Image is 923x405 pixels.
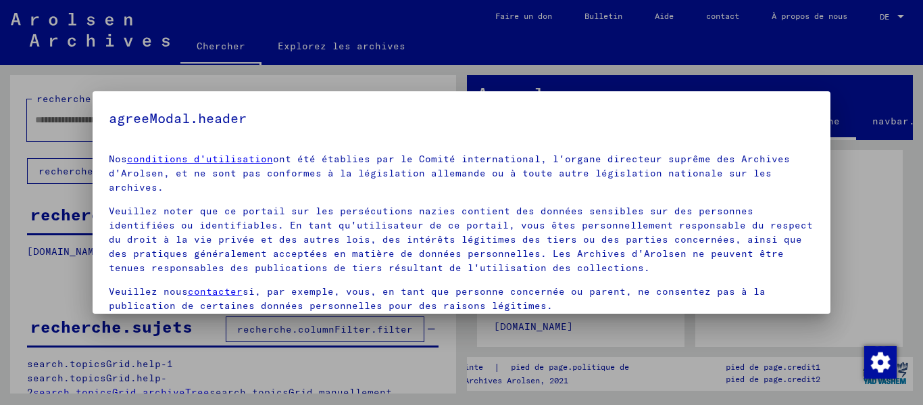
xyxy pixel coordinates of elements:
[109,285,188,297] font: Veuillez nous
[109,110,247,126] font: agreeModal.header
[109,285,766,312] font: si, par exemple, vous, en tant que personne concernée ou parent, ne consentez pas à la publicatio...
[864,346,897,379] img: Modifier le consentement
[109,153,790,193] font: ont été établies par le Comité international, l'organe directeur suprême des Archives d'Arolsen, ...
[109,153,127,165] font: Nos
[109,205,813,274] font: Veuillez noter que ce portail sur les persécutions nazies contient des données sensibles sur des ...
[127,153,273,165] a: conditions d'utilisation
[188,285,243,297] a: contacter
